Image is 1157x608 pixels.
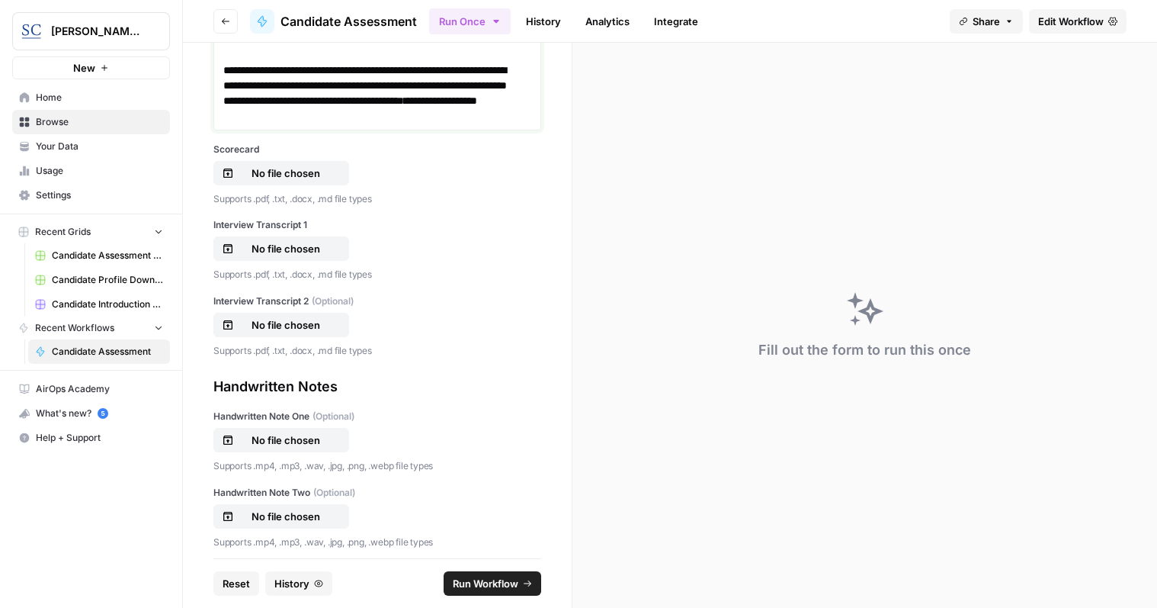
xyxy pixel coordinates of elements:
[444,571,541,596] button: Run Workflow
[237,166,335,181] p: No file chosen
[28,268,170,292] a: Candidate Profile Download Sheet
[36,382,163,396] span: AirOps Academy
[213,376,541,397] div: Handwritten Notes
[517,9,570,34] a: History
[12,401,170,426] button: What's new? 5
[213,428,349,452] button: No file chosen
[52,249,163,262] span: Candidate Assessment Download Sheet
[12,220,170,243] button: Recent Grids
[758,339,971,361] div: Fill out the form to run this once
[36,188,163,202] span: Settings
[73,60,95,76] span: New
[213,143,541,156] label: Scorecard
[312,410,354,423] span: (Optional)
[28,339,170,364] a: Candidate Assessment
[237,241,335,256] p: No file chosen
[213,458,541,474] p: Supports .mp4, .mp3, .wav, .jpg, .png, .webp file types
[213,535,541,550] p: Supports .mp4, .mp3, .wav, .jpg, .png, .webp file types
[429,8,511,34] button: Run Once
[1038,14,1104,29] span: Edit Workflow
[280,12,417,31] span: Candidate Assessment
[51,24,143,39] span: [PERSON_NAME] [GEOGRAPHIC_DATA]
[213,486,541,500] label: Handwritten Note Two
[645,9,707,34] a: Integrate
[52,345,163,359] span: Candidate Assessment
[1029,9,1127,34] a: Edit Workflow
[36,140,163,153] span: Your Data
[237,509,335,524] p: No file chosen
[12,183,170,207] a: Settings
[973,14,1000,29] span: Share
[35,321,114,335] span: Recent Workflows
[52,273,163,287] span: Candidate Profile Download Sheet
[213,267,541,282] p: Supports .pdf, .txt, .docx, .md file types
[12,426,170,450] button: Help + Support
[101,410,104,417] text: 5
[213,571,259,596] button: Reset
[52,298,163,311] span: Candidate Introduction Download Sheet
[213,218,541,232] label: Interview Transcript 1
[35,225,91,239] span: Recent Grids
[950,9,1023,34] button: Share
[12,85,170,110] a: Home
[28,243,170,268] a: Candidate Assessment Download Sheet
[237,317,335,333] p: No file chosen
[213,236,349,261] button: No file chosen
[36,91,163,105] span: Home
[213,294,541,308] label: Interview Transcript 2
[213,313,349,337] button: No file chosen
[250,9,417,34] a: Candidate Assessment
[274,576,309,591] span: History
[213,410,541,423] label: Handwritten Note One
[98,408,108,419] a: 5
[237,433,335,448] p: No file chosen
[18,18,45,45] img: Stanton Chase Nashville Logo
[223,576,250,591] span: Reset
[576,9,639,34] a: Analytics
[36,431,163,445] span: Help + Support
[12,12,170,50] button: Workspace: Stanton Chase Nashville
[313,486,355,500] span: (Optional)
[213,504,349,529] button: No file chosen
[453,576,518,591] span: Run Workflow
[12,317,170,339] button: Recent Workflows
[28,292,170,317] a: Candidate Introduction Download Sheet
[12,110,170,134] a: Browse
[13,402,169,425] div: What's new?
[265,571,332,596] button: History
[312,294,354,308] span: (Optional)
[213,343,541,359] p: Supports .pdf, .txt, .docx, .md file types
[36,164,163,178] span: Usage
[36,115,163,129] span: Browse
[213,161,349,185] button: No file chosen
[12,377,170,401] a: AirOps Academy
[12,134,170,159] a: Your Data
[213,191,541,207] p: Supports .pdf, .txt, .docx, .md file types
[12,56,170,79] button: New
[12,159,170,183] a: Usage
